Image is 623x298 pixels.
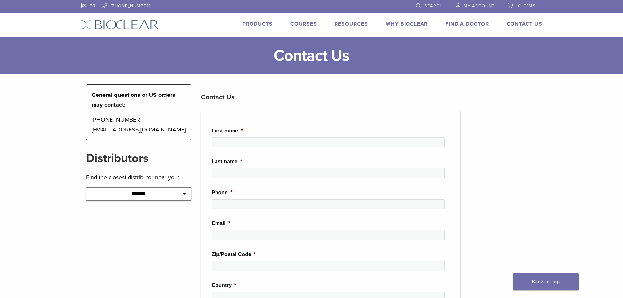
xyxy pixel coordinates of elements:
[86,150,192,166] h2: Distributors
[386,21,428,27] a: Why Bioclear
[212,158,242,165] label: Last name
[212,189,232,196] label: Phone
[518,3,536,9] span: 0 items
[242,21,273,27] a: Products
[212,220,230,227] label: Email
[507,21,542,27] a: Contact Us
[335,21,368,27] a: Resources
[212,251,256,258] label: Zip/Postal Code
[81,20,159,29] img: Bioclear
[212,282,236,289] label: Country
[424,3,443,9] span: Search
[513,273,579,290] a: Back To Top
[212,128,243,134] label: First name
[92,115,186,134] p: [PHONE_NUMBER] [EMAIL_ADDRESS][DOMAIN_NAME]
[464,3,494,9] span: My Account
[92,91,175,108] strong: General questions or US orders may contact:
[290,21,317,27] a: Courses
[86,172,192,182] p: Find the closest distributor near you:
[445,21,489,27] a: Find A Doctor
[201,90,460,105] h3: Contact Us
